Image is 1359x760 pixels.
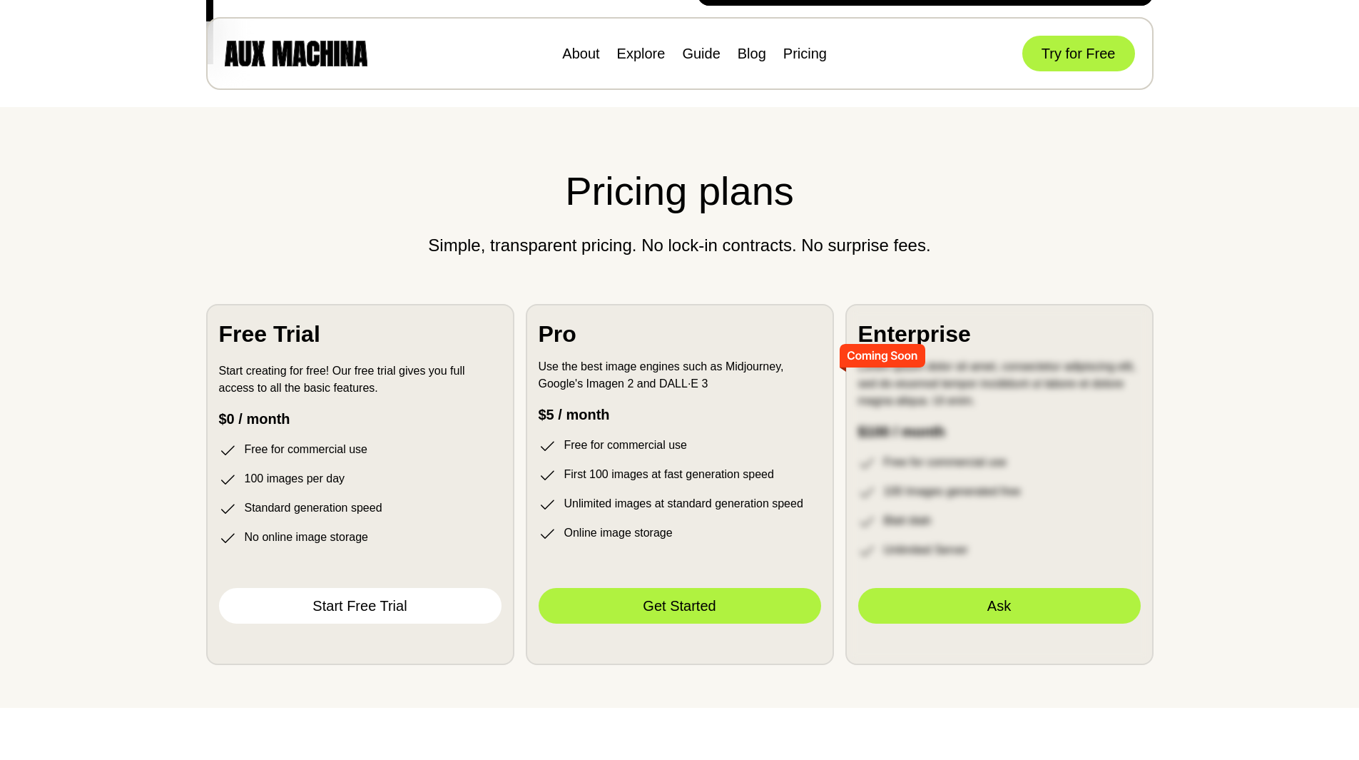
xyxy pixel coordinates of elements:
a: Explore [617,46,666,61]
p: Standard generation speed [219,500,502,517]
a: Ask [858,588,1141,624]
h2: Pricing plans [206,161,1154,221]
a: Get Started [539,588,821,624]
a: Guide [682,46,720,61]
p: 100 images per day [219,470,502,488]
p: Start creating for free! Our free trial gives you full access to all the basic features. [219,363,502,397]
a: Blog [738,46,766,61]
p: Enterprise [858,317,971,351]
p: Pro [539,317,576,351]
p: Free for commercial use [219,441,502,459]
a: Pricing [783,46,827,61]
button: Start Free Trial [219,588,502,624]
p: Free Trial [219,317,502,351]
img: AUX MACHINA [225,41,367,66]
button: Try for Free [1022,36,1135,71]
img: Soon [840,344,925,372]
a: About [562,46,599,61]
p: No online image storage [219,529,502,547]
p: $0 / month [219,408,502,430]
p: Simple, transparent pricing. No lock-in contracts. No surprise fees. [206,233,1154,258]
